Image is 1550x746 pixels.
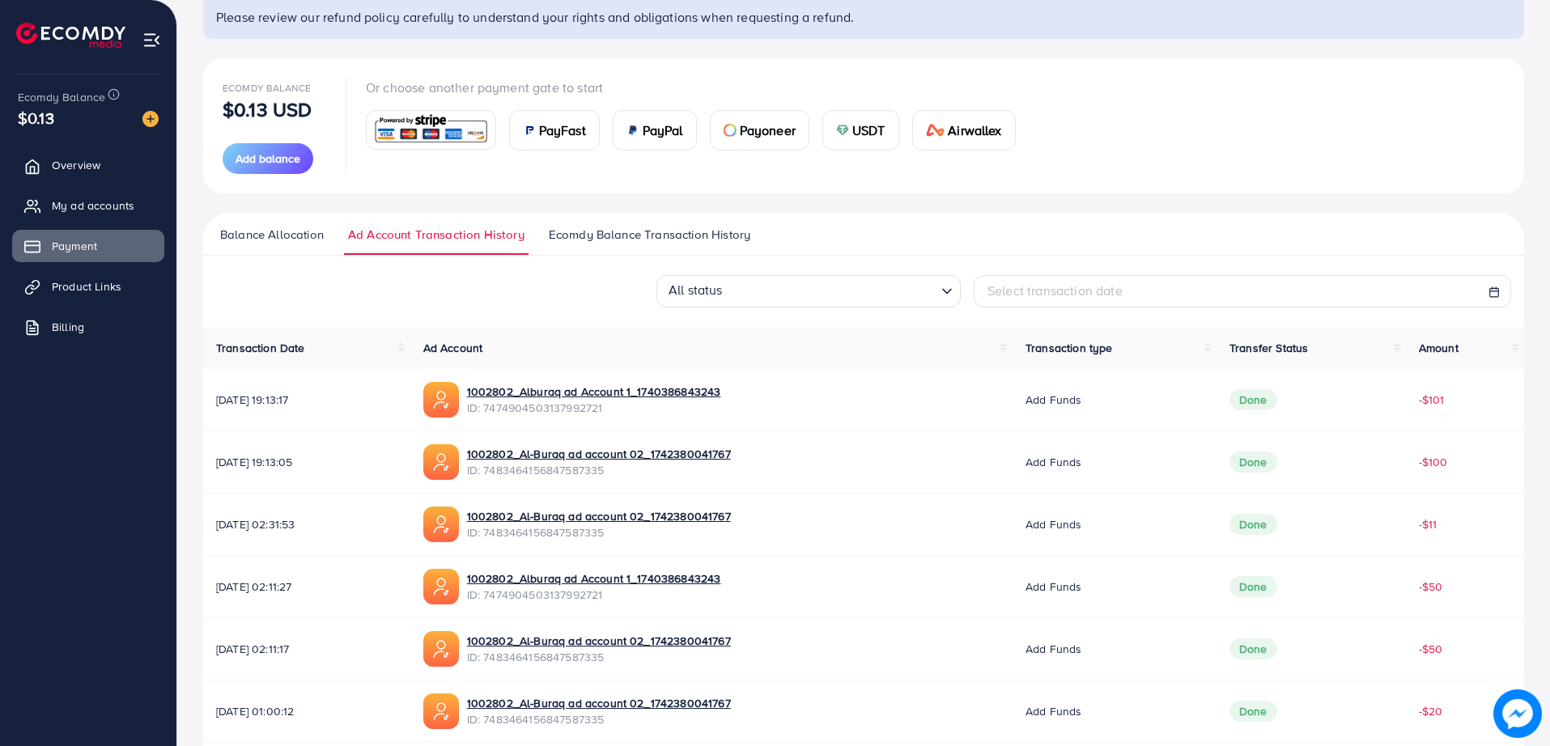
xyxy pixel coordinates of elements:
span: [DATE] 02:11:27 [216,579,397,595]
span: Ecomdy Balance [18,89,105,105]
input: Search for option [728,277,935,303]
span: Product Links [52,278,121,295]
span: Ad Account Transaction History [348,226,524,244]
span: Add balance [236,150,300,167]
span: ID: 7483464156847587335 [467,711,731,727]
p: Or choose another payment gate to start [366,78,1029,97]
a: card [366,110,496,150]
span: PayPal [643,121,683,140]
img: logo [16,23,125,48]
a: 1002802_Al-Buraq ad account 02_1742380041767 [467,508,731,524]
a: Overview [12,149,164,181]
span: -$100 [1419,454,1448,470]
a: 1002802_Al-Buraq ad account 02_1742380041767 [467,695,731,711]
img: card [523,124,536,137]
span: Overview [52,157,100,173]
button: Add balance [223,143,313,174]
span: [DATE] 02:11:17 [216,641,397,657]
span: Amount [1419,340,1459,356]
span: Ecomdy Balance Transaction History [549,226,750,244]
img: image [142,111,159,127]
a: cardPayFast [509,110,600,150]
span: PayFast [539,121,586,140]
span: ID: 7483464156847587335 [467,649,731,665]
p: Please review our refund policy carefully to understand your rights and obligations when requesti... [216,7,1514,27]
img: ic-ads-acc.e4c84228.svg [423,382,459,418]
img: card [836,124,849,137]
a: 1002802_Alburaq ad Account 1_1740386843243 [467,570,721,587]
span: ID: 7483464156847587335 [467,462,731,478]
span: -$20 [1419,703,1443,719]
img: ic-ads-acc.e4c84228.svg [423,631,459,667]
a: cardUSDT [822,110,899,150]
div: Search for option [656,275,961,307]
a: 1002802_Al-Buraq ad account 02_1742380041767 [467,633,731,649]
span: USDT [852,121,885,140]
span: Add funds [1026,579,1081,595]
a: cardPayPal [613,110,697,150]
span: Add funds [1026,516,1081,532]
span: -$101 [1419,392,1445,408]
a: cardPayoneer [710,110,809,150]
span: ID: 7474904503137992721 [467,587,721,603]
span: ID: 7474904503137992721 [467,400,721,416]
a: My ad accounts [12,189,164,222]
span: Add funds [1026,641,1081,657]
img: ic-ads-acc.e4c84228.svg [423,444,459,480]
span: Done [1229,514,1277,535]
p: $0.13 USD [223,100,312,119]
span: Done [1229,638,1277,659]
img: menu [142,31,161,49]
img: card [626,124,639,137]
span: Transaction type [1026,340,1113,356]
span: Select transaction date [987,282,1123,299]
span: Done [1229,701,1277,722]
span: [DATE] 02:31:53 [216,516,397,532]
img: ic-ads-acc.e4c84228.svg [423,693,459,729]
span: [DATE] 19:13:17 [216,392,397,408]
span: All status [665,276,726,303]
a: Billing [12,311,164,343]
a: cardAirwallex [912,110,1016,150]
span: Payoneer [740,121,796,140]
span: Done [1229,451,1277,473]
span: Billing [52,319,84,335]
span: Payment [52,238,97,254]
a: Product Links [12,270,164,303]
span: Done [1229,389,1277,410]
span: -$11 [1419,516,1437,532]
span: Transfer Status [1229,340,1308,356]
img: ic-ads-acc.e4c84228.svg [423,569,459,604]
span: Done [1229,576,1277,597]
img: card [372,112,490,147]
img: ic-ads-acc.e4c84228.svg [423,507,459,542]
span: ID: 7483464156847587335 [467,524,731,540]
span: Ecomdy Balance [223,81,311,95]
a: 1002802_Al-Buraq ad account 02_1742380041767 [467,446,731,462]
img: card [724,124,737,137]
span: Balance Allocation [220,226,324,244]
span: Transaction Date [216,340,305,356]
span: -$50 [1419,579,1443,595]
span: Add funds [1026,392,1081,408]
span: My ad accounts [52,197,134,214]
span: Airwallex [948,121,1001,140]
span: Ad Account [423,340,483,356]
img: card [926,124,945,137]
span: [DATE] 01:00:12 [216,703,397,719]
span: Add funds [1026,454,1081,470]
a: 1002802_Alburaq ad Account 1_1740386843243 [467,384,721,400]
img: image [1494,690,1541,737]
span: -$50 [1419,641,1443,657]
span: $0.13 [18,106,54,129]
span: Add funds [1026,703,1081,719]
span: [DATE] 19:13:05 [216,454,397,470]
a: Payment [12,230,164,262]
